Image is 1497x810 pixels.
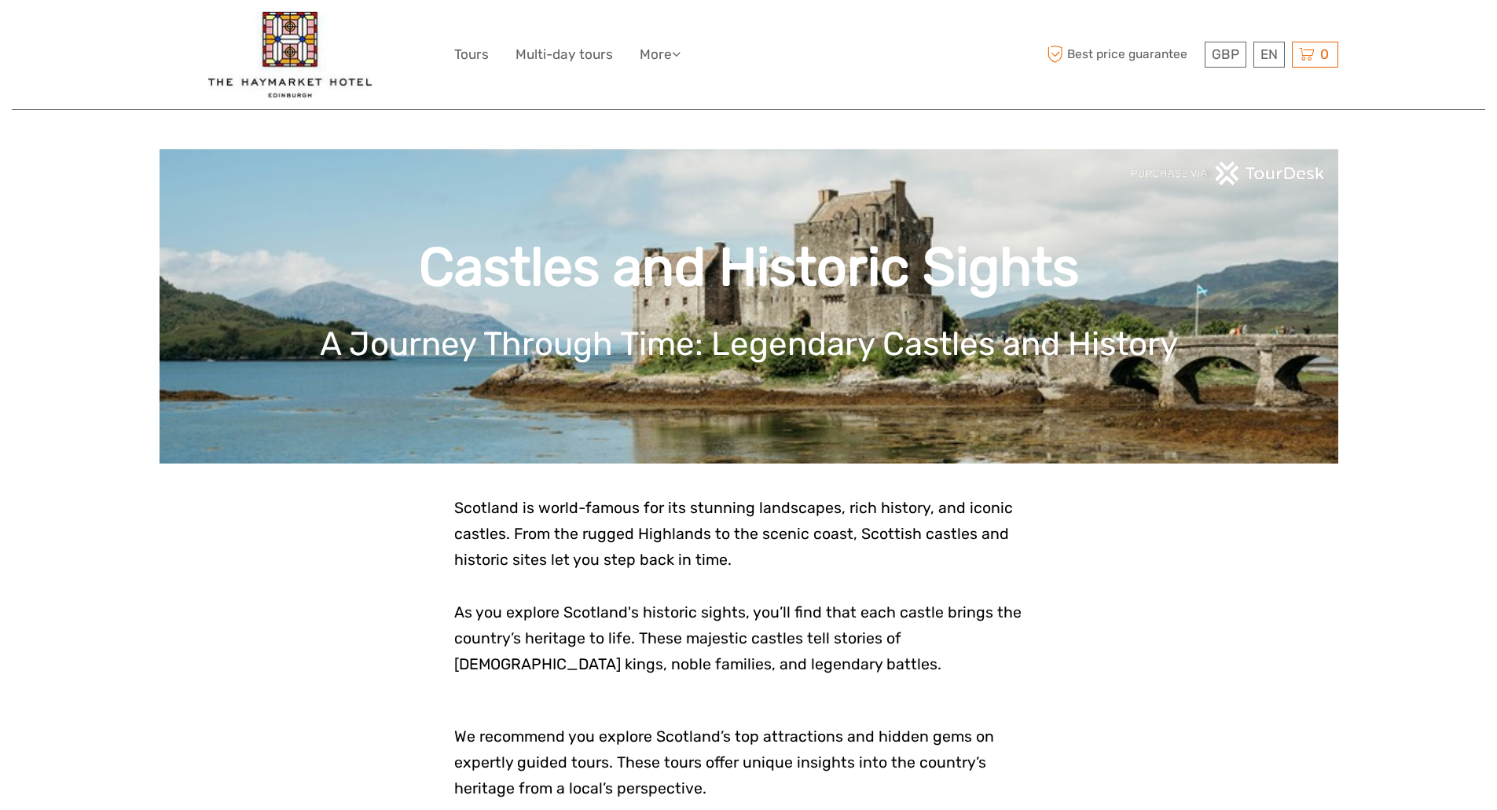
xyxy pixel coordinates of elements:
span: Best price guarantee [1044,42,1201,68]
span: 0 [1318,46,1331,62]
span: As you explore Scotland's historic sights, you’ll find that each castle brings the country’s heri... [454,603,1022,673]
a: More [640,43,681,66]
span: We recommend you explore Scotland’s top attractions and hidden gems on expertly guided tours. The... [454,728,994,797]
a: Tours [454,43,489,66]
h1: Castles and Historic Sights [183,236,1315,299]
span: Scotland is world-famous for its stunning landscapes, rich history, and iconic castles. From the ... [454,499,1013,569]
span: GBP [1212,46,1239,62]
div: EN [1253,42,1285,68]
a: Multi-day tours [516,43,613,66]
img: PurchaseViaTourDeskwhite.png [1130,161,1326,185]
img: 2426-e9e67c72-e0e4-4676-a79c-1d31c490165d_logo_big.jpg [208,12,372,97]
h1: A Journey Through Time: Legendary Castles and History [183,324,1315,364]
